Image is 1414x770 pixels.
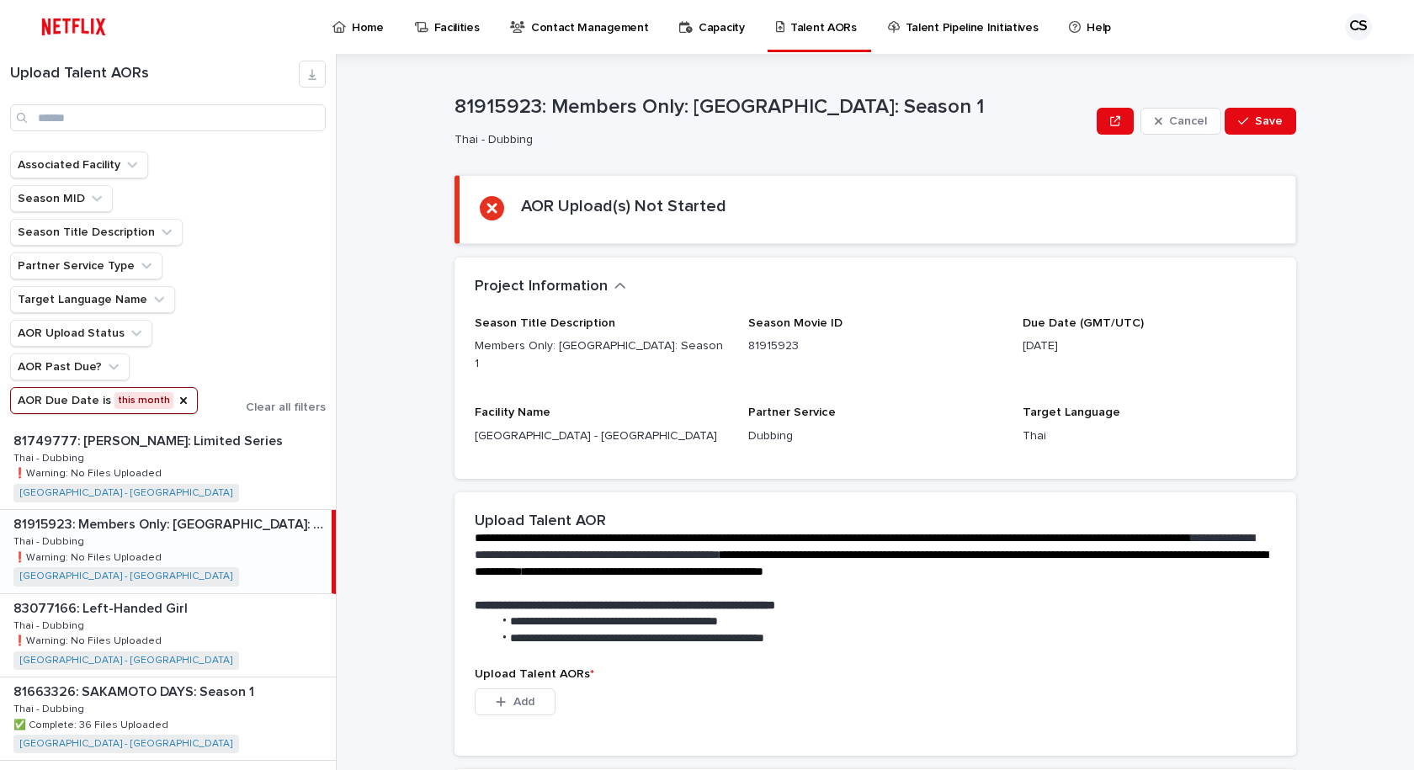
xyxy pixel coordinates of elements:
[20,655,232,666] a: [GEOGRAPHIC_DATA] - [GEOGRAPHIC_DATA]
[1169,115,1207,127] span: Cancel
[10,252,162,279] button: Partner Service Type
[10,286,175,313] button: Target Language Name
[1255,115,1283,127] span: Save
[475,337,728,373] p: Members Only: [GEOGRAPHIC_DATA]: Season 1
[475,406,550,418] span: Facility Name
[475,317,615,329] span: Season Title Description
[454,95,1090,119] p: 81915923: Members Only: [GEOGRAPHIC_DATA]: Season 1
[13,681,258,700] p: 81663326: SAKAMOTO DAYS: Season 1
[10,151,148,178] button: Associated Facility
[1023,337,1276,355] p: [DATE]
[13,533,88,548] p: Thai - Dubbing
[13,597,191,617] p: 83077166: Left-Handed Girl
[10,185,113,212] button: Season MID
[20,738,232,750] a: [GEOGRAPHIC_DATA] - [GEOGRAPHIC_DATA]
[232,401,326,413] button: Clear all filters
[13,465,165,480] p: ❗️Warning: No Files Uploaded
[748,317,843,329] span: Season Movie ID
[513,696,534,708] span: Add
[20,487,232,499] a: [GEOGRAPHIC_DATA] - [GEOGRAPHIC_DATA]
[10,320,152,347] button: AOR Upload Status
[1023,427,1276,445] p: Thai
[13,617,88,632] p: Thai - Dubbing
[1023,406,1120,418] span: Target Language
[13,700,88,715] p: Thai - Dubbing
[1225,108,1296,135] button: Save
[454,133,1083,147] p: Thai - Dubbing
[748,427,1002,445] p: Dubbing
[13,430,286,449] p: 81749777: [PERSON_NAME]: Limited Series
[475,668,594,680] span: Upload Talent AORs
[13,716,172,731] p: ✅ Complete: 36 Files Uploaded
[475,278,626,296] button: Project Information
[10,219,183,246] button: Season Title Description
[246,401,326,413] span: Clear all filters
[13,549,165,564] p: ❗️Warning: No Files Uploaded
[475,427,728,445] p: [GEOGRAPHIC_DATA] - [GEOGRAPHIC_DATA]
[1023,317,1144,329] span: Due Date (GMT/UTC)
[475,688,555,715] button: Add
[748,406,836,418] span: Partner Service
[13,513,328,533] p: 81915923: Members Only: [GEOGRAPHIC_DATA]: Season 1
[1140,108,1221,135] button: Cancel
[475,512,606,531] h2: Upload Talent AOR
[20,571,232,582] a: [GEOGRAPHIC_DATA] - [GEOGRAPHIC_DATA]
[34,10,114,44] img: ifQbXi3ZQGMSEF7WDB7W
[475,278,608,296] h2: Project Information
[1345,13,1372,40] div: CS
[13,632,165,647] p: ❗️Warning: No Files Uploaded
[748,337,1002,355] p: 81915923
[10,65,299,83] h1: Upload Talent AORs
[10,353,130,380] button: AOR Past Due?
[10,104,326,131] input: Search
[13,449,88,465] p: Thai - Dubbing
[10,387,198,414] button: AOR Due Date
[521,196,726,216] h2: AOR Upload(s) Not Started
